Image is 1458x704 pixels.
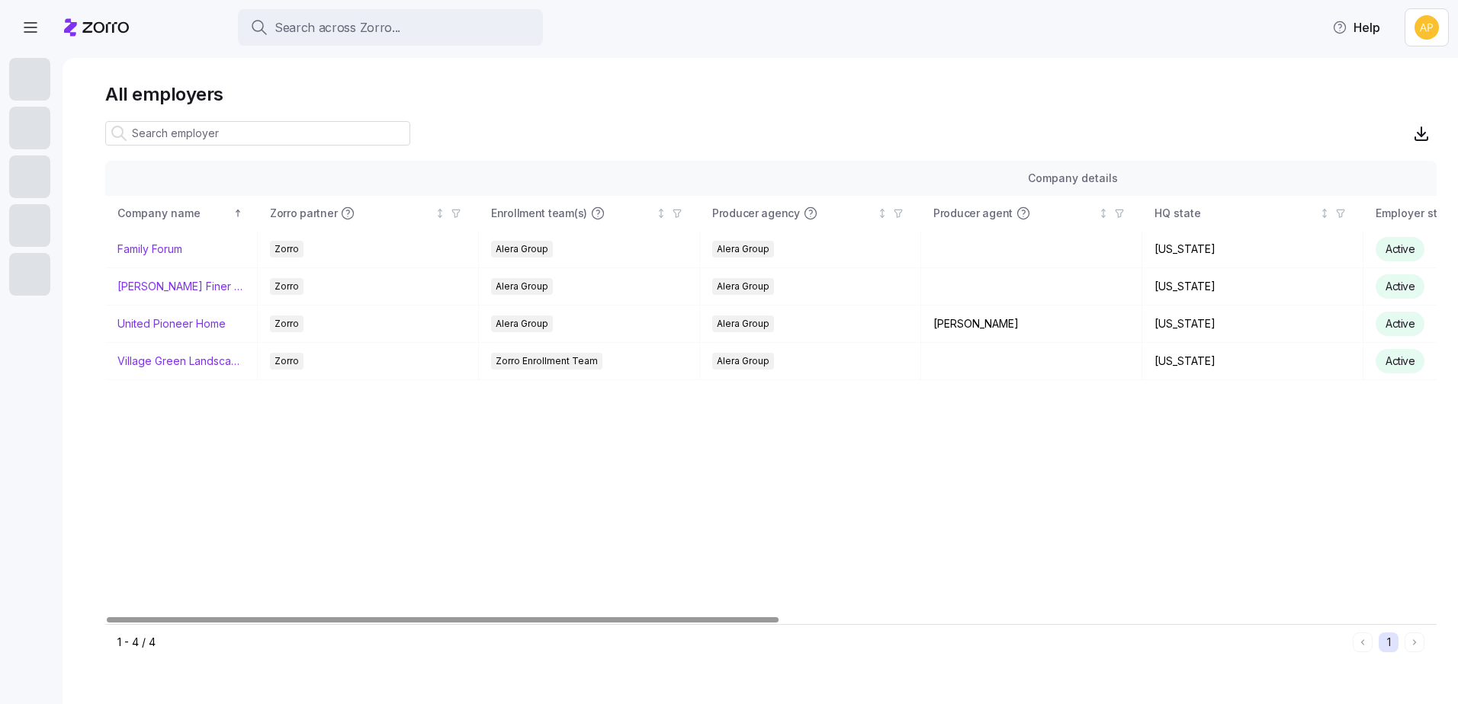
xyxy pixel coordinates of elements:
span: Alera Group [496,315,548,332]
span: Producer agent [933,206,1013,221]
div: Sorted ascending [233,208,243,219]
div: Not sorted [877,208,888,219]
span: Alera Group [717,315,769,332]
span: Help [1332,18,1380,37]
span: Zorro Enrollment Team [496,353,598,370]
span: Active [1386,354,1415,367]
span: Producer agency [712,206,800,221]
img: 0cde023fa4344edf39c6fb2771ee5dcf [1415,15,1439,40]
a: Family Forum [117,242,182,257]
span: Alera Group [717,241,769,258]
span: Alera Group [496,278,548,295]
button: Help [1320,12,1392,43]
span: Enrollment team(s) [491,206,587,221]
div: Not sorted [435,208,445,219]
div: 1 - 4 / 4 [117,635,1347,650]
span: Zorro [275,278,299,295]
a: Village Green Landscapes [117,354,245,369]
span: Zorro [275,315,299,332]
span: Alera Group [717,278,769,295]
button: Next page [1405,632,1424,652]
a: United Pioneer Home [117,316,226,331]
button: Search across Zorro... [238,9,543,46]
button: 1 [1379,632,1399,652]
th: HQ stateNot sorted [1142,196,1363,231]
span: Zorro partner [270,206,337,221]
div: Not sorted [1098,208,1109,219]
span: Active [1386,280,1415,293]
span: Active [1386,317,1415,330]
div: Not sorted [1319,208,1330,219]
td: [US_STATE] [1142,343,1363,380]
td: [US_STATE] [1142,306,1363,343]
div: Company name [117,205,230,222]
td: [US_STATE] [1142,268,1363,306]
th: Producer agentNot sorted [921,196,1142,231]
td: [US_STATE] [1142,231,1363,268]
div: HQ state [1155,205,1316,222]
th: Enrollment team(s)Not sorted [479,196,700,231]
a: [PERSON_NAME] Finer Meats [117,279,245,294]
th: Producer agencyNot sorted [700,196,921,231]
span: Alera Group [717,353,769,370]
div: Not sorted [656,208,666,219]
td: [PERSON_NAME] [921,306,1142,343]
input: Search employer [105,121,410,146]
span: Active [1386,242,1415,255]
span: Zorro [275,241,299,258]
span: Alera Group [496,241,548,258]
h1: All employers [105,82,1437,106]
button: Previous page [1353,632,1373,652]
span: Search across Zorro... [275,18,400,37]
th: Zorro partnerNot sorted [258,196,479,231]
span: Zorro [275,353,299,370]
th: Company nameSorted ascending [105,196,258,231]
